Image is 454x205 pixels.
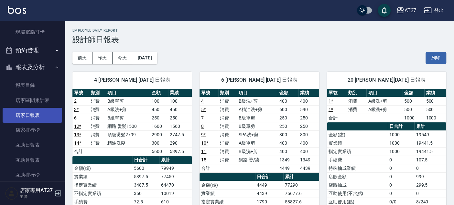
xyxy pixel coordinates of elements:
[72,35,446,44] h3: 設計師日報表
[278,164,298,172] td: 4449
[237,147,278,156] td: B級洗+剪
[3,59,62,76] button: 報表及分析
[201,149,206,154] a: 11
[106,97,150,105] td: B級單剪
[327,89,347,97] th: 單號
[201,98,204,104] a: 4
[298,114,319,122] td: 250
[89,105,105,114] td: 消費
[278,139,298,147] td: 400
[388,139,415,147] td: 1000
[414,164,446,172] td: 0
[388,172,415,181] td: 0
[327,139,388,147] td: 實業績
[72,89,192,156] table: a dense table
[278,122,298,130] td: 250
[72,181,132,189] td: 指定實業績
[404,6,416,15] div: AT37
[237,122,278,130] td: B級單剪
[298,164,319,172] td: 4439
[168,122,192,130] td: 1560
[414,172,446,181] td: 999
[394,4,419,17] button: AT37
[426,52,446,64] button: 列印
[237,130,278,139] td: SPA洗+剪
[347,89,366,97] th: 類別
[159,172,192,181] td: 77459
[200,89,319,173] table: a dense table
[3,42,62,59] button: 預約管理
[424,97,446,105] td: 500
[106,130,150,139] td: 頂級燙髮2799
[150,139,168,147] td: 300
[388,181,415,189] td: 0
[388,164,415,172] td: 0
[218,130,237,139] td: 消費
[366,89,402,97] th: 項目
[283,189,319,198] td: 75677.6
[80,77,184,83] span: 4 [PERSON_NAME] [DATE] 日報表
[3,153,62,168] a: 互助月報表
[327,156,388,164] td: 手續費
[237,97,278,105] td: B級洗+剪
[218,122,237,130] td: 消費
[3,138,62,152] a: 互助日報表
[159,156,192,164] th: 累計
[89,97,105,105] td: 消費
[106,139,150,147] td: 精油洗髮
[327,130,388,139] td: 金額(虛)
[3,123,62,138] a: 店家排行榜
[168,89,192,97] th: 業績
[237,156,278,164] td: 網路 燙/染
[74,115,77,120] a: 6
[72,147,89,156] td: 合計
[218,105,237,114] td: 消費
[424,114,446,122] td: 1000
[327,89,446,122] table: a dense table
[106,105,150,114] td: A級洗+剪
[168,130,192,139] td: 2747.5
[237,114,278,122] td: B級單剪
[89,139,105,147] td: 消費
[132,156,159,164] th: 日合計
[132,172,159,181] td: 5397.5
[113,52,133,64] button: 今天
[237,89,278,97] th: 項目
[168,105,192,114] td: 450
[72,89,89,97] th: 單號
[327,164,388,172] td: 特殊抽成業績
[159,189,192,198] td: 10019
[218,89,237,97] th: 類別
[72,28,446,33] h2: Employee Daily Report
[414,147,446,156] td: 19441.5
[72,172,132,181] td: 實業績
[414,156,446,164] td: 107.5
[150,89,168,97] th: 金額
[414,139,446,147] td: 19441.5
[414,181,446,189] td: 299.5
[347,97,366,105] td: 消費
[200,89,218,97] th: 單號
[168,139,192,147] td: 290
[278,147,298,156] td: 400
[132,189,159,198] td: 350
[89,114,105,122] td: 消費
[89,130,105,139] td: 消費
[278,89,298,97] th: 金額
[201,124,204,129] a: 8
[8,6,26,14] img: Logo
[278,97,298,105] td: 400
[298,147,319,156] td: 400
[106,122,150,130] td: 網路 燙髮1500
[159,164,192,172] td: 79949
[298,105,319,114] td: 590
[200,164,218,172] td: 合計
[72,189,132,198] td: 不指定實業績
[150,122,168,130] td: 1600
[421,5,446,16] button: 登出
[74,98,77,104] a: 2
[403,89,425,97] th: 金額
[255,173,283,181] th: 日合計
[283,173,319,181] th: 累計
[414,122,446,131] th: 累計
